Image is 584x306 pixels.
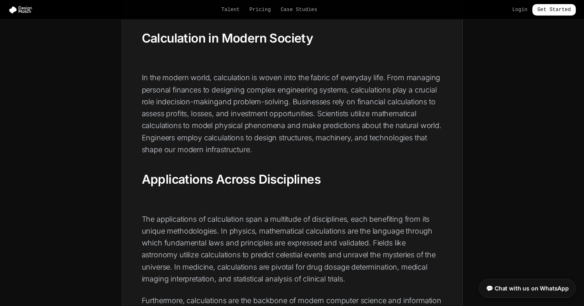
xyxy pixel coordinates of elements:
a: decision-making [162,97,218,106]
strong: Applications Across Disciplines [142,172,320,187]
img: Design Match [8,6,36,14]
a: Get Started [532,4,576,16]
a: Case Studies [281,7,317,13]
p: The applications of calculation span a multitude of disciplines, each benefiting from its unique ... [142,213,443,285]
p: In the modern world, calculation is woven into the fabric of everyday life. From managing persona... [142,72,443,155]
a: 💬 Chat with us on WhatsApp [479,279,576,298]
a: Login [512,7,527,13]
a: Talent [221,7,240,13]
a: Pricing [250,7,271,13]
strong: Calculation in Modern Society [142,31,314,45]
